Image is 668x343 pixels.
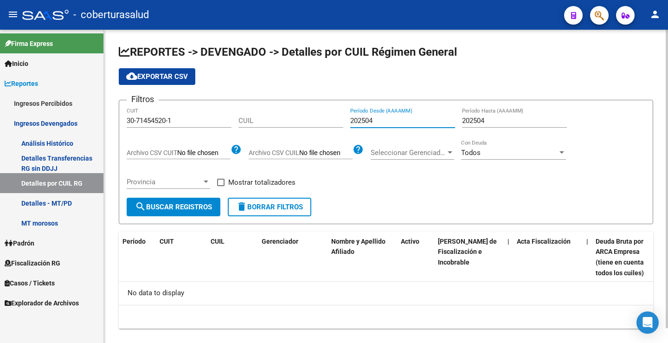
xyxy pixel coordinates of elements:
span: Explorador de Archivos [5,298,79,308]
div: No data to display [119,282,653,305]
datatable-header-cell: Período [119,232,156,283]
datatable-header-cell: Deuda Bruta Neto de Fiscalización e Incobrable [434,232,504,283]
datatable-header-cell: Gerenciador [258,232,328,283]
mat-icon: help [231,144,242,155]
span: Reportes [5,78,38,89]
span: Buscar Registros [135,203,212,211]
datatable-header-cell: CUIL [207,232,258,283]
mat-icon: help [353,144,364,155]
span: Archivo CSV CUIT [127,149,177,156]
datatable-header-cell: | [583,232,592,283]
span: Acta Fiscalización [517,238,571,245]
span: Mostrar totalizadores [228,177,295,188]
span: Firma Express [5,39,53,49]
span: | [586,238,588,245]
datatable-header-cell: Acta Fiscalización [513,232,583,283]
span: CUIT [160,238,174,245]
span: - coberturasalud [73,5,149,25]
input: Archivo CSV CUIT [177,149,231,157]
span: Activo [401,238,419,245]
button: Borrar Filtros [228,198,311,216]
button: Buscar Registros [127,198,220,216]
datatable-header-cell: CUIT [156,232,207,283]
span: CUIL [211,238,225,245]
mat-icon: person [649,9,661,20]
span: Padrón [5,238,34,248]
span: Seleccionar Gerenciador [371,149,446,157]
mat-icon: cloud_download [126,71,137,82]
span: Gerenciador [262,238,298,245]
span: Nombre y Apellido Afiliado [331,238,385,256]
span: Exportar CSV [126,72,188,81]
h3: Filtros [127,93,159,106]
button: Exportar CSV [119,68,195,85]
span: | [507,238,509,245]
mat-icon: menu [7,9,19,20]
mat-icon: search [135,201,146,212]
span: Archivo CSV CUIL [249,149,299,156]
span: Todos [461,149,481,157]
span: Inicio [5,58,28,69]
span: Deuda Bruta por ARCA Empresa (tiene en cuenta todos los cuiles) [596,238,644,277]
datatable-header-cell: | [504,232,513,283]
span: Casos / Tickets [5,278,55,288]
mat-icon: delete [236,201,247,212]
span: Borrar Filtros [236,203,303,211]
span: Provincia [127,178,202,186]
span: REPORTES -> DEVENGADO -> Detalles por CUIL Régimen General [119,45,457,58]
span: Fiscalización RG [5,258,60,268]
input: Archivo CSV CUIL [299,149,353,157]
div: Open Intercom Messenger [636,311,659,334]
span: [PERSON_NAME] de Fiscalización e Incobrable [438,238,497,266]
datatable-header-cell: Deuda Bruta por ARCA Empresa (tiene en cuenta todos los cuiles) [592,232,662,283]
datatable-header-cell: Nombre y Apellido Afiliado [328,232,397,283]
datatable-header-cell: Activo [397,232,434,283]
span: Período [122,238,146,245]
